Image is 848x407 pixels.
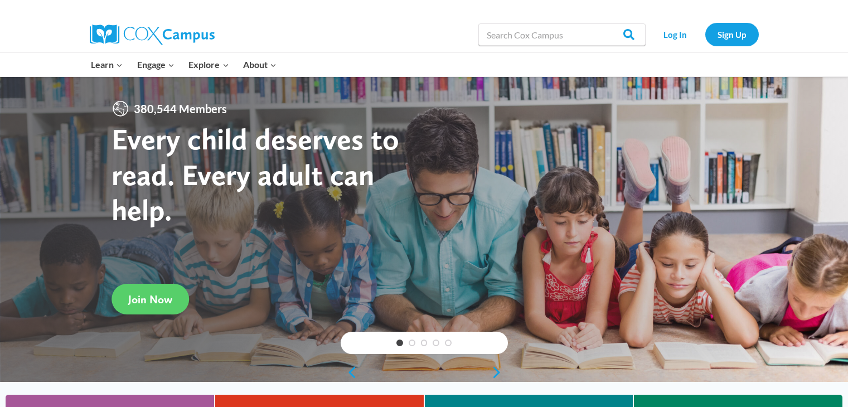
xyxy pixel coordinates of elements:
[651,23,700,46] a: Log In
[129,100,231,118] span: 380,544 Members
[491,366,508,379] a: next
[705,23,759,46] a: Sign Up
[137,57,175,72] span: Engage
[341,366,357,379] a: previous
[90,25,215,45] img: Cox Campus
[433,340,439,346] a: 4
[409,340,415,346] a: 2
[243,57,277,72] span: About
[341,361,508,384] div: content slider buttons
[421,340,428,346] a: 3
[651,23,759,46] nav: Secondary Navigation
[128,293,172,306] span: Join Now
[112,284,189,314] a: Join Now
[112,121,399,227] strong: Every child deserves to read. Every adult can help.
[84,53,284,76] nav: Primary Navigation
[445,340,452,346] a: 5
[396,340,403,346] a: 1
[188,57,229,72] span: Explore
[478,23,646,46] input: Search Cox Campus
[91,57,123,72] span: Learn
